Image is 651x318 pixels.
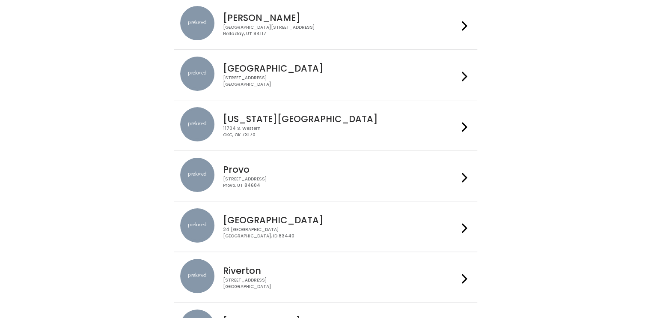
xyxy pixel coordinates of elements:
[223,227,458,239] div: 24 [GEOGRAPHIC_DATA] [GEOGRAPHIC_DATA], ID 83440
[180,57,214,91] img: preloved location
[223,63,458,73] h4: [GEOGRAPHIC_DATA]
[223,13,458,23] h4: [PERSON_NAME]
[180,208,214,243] img: preloved location
[180,259,214,293] img: preloved location
[223,126,458,138] div: 11704 S. Western OKC, OK 73170
[180,158,471,194] a: preloved location Provo [STREET_ADDRESS]Provo, UT 84604
[180,107,214,141] img: preloved location
[180,6,214,40] img: preloved location
[223,215,458,225] h4: [GEOGRAPHIC_DATA]
[180,259,471,295] a: preloved location Riverton [STREET_ADDRESS][GEOGRAPHIC_DATA]
[180,57,471,93] a: preloved location [GEOGRAPHIC_DATA] [STREET_ADDRESS][GEOGRAPHIC_DATA]
[180,6,471,42] a: preloved location [PERSON_NAME] [GEOGRAPHIC_DATA][STREET_ADDRESS]Holladay, UT 84117
[223,266,458,276] h4: Riverton
[223,277,458,290] div: [STREET_ADDRESS] [GEOGRAPHIC_DATA]
[223,165,458,174] h4: Provo
[223,24,458,37] div: [GEOGRAPHIC_DATA][STREET_ADDRESS] Holladay, UT 84117
[180,107,471,144] a: preloved location [US_STATE][GEOGRAPHIC_DATA] 11704 S. WesternOKC, OK 73170
[180,208,471,245] a: preloved location [GEOGRAPHIC_DATA] 24 [GEOGRAPHIC_DATA][GEOGRAPHIC_DATA], ID 83440
[223,114,458,124] h4: [US_STATE][GEOGRAPHIC_DATA]
[223,75,458,87] div: [STREET_ADDRESS] [GEOGRAPHIC_DATA]
[223,176,458,189] div: [STREET_ADDRESS] Provo, UT 84604
[180,158,214,192] img: preloved location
